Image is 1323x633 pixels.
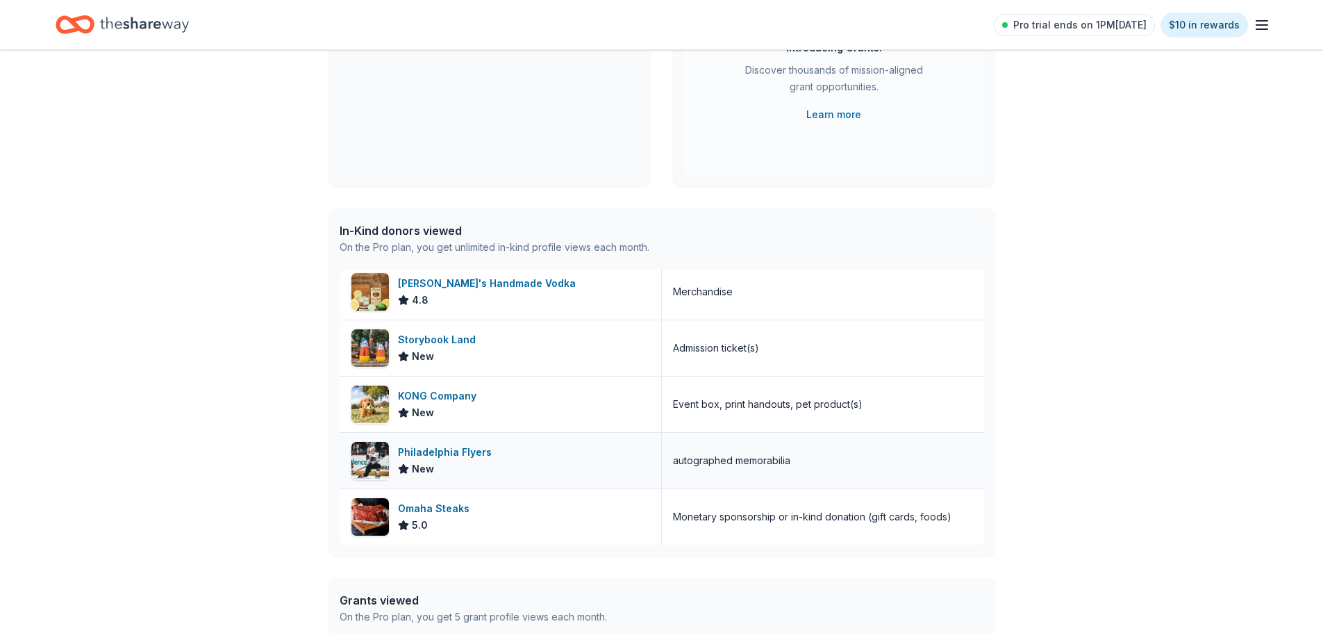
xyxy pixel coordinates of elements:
img: Image for Storybook Land [351,329,389,367]
span: 5.0 [412,517,428,534]
a: Home [56,8,189,41]
span: New [412,348,434,365]
div: On the Pro plan, you get unlimited in-kind profile views each month. [340,239,649,256]
div: Storybook Land [398,331,481,348]
img: Image for Tito's Handmade Vodka [351,273,389,311]
div: [PERSON_NAME]'s Handmade Vodka [398,275,581,292]
div: Discover thousands of mission-aligned grant opportunities. [740,62,929,101]
a: $10 in rewards [1160,13,1248,38]
img: Image for KONG Company [351,386,389,423]
span: 4.8 [412,292,428,309]
div: Omaha Steaks [398,500,475,517]
div: On the Pro plan, you get 5 grant profile views each month. [340,609,607,625]
span: Pro trial ends on 1PM[DATE] [1013,17,1147,33]
div: autographed memorabilia [673,452,790,469]
span: New [412,461,434,477]
span: New [412,404,434,421]
div: KONG Company [398,388,482,404]
a: Pro trial ends on 1PM[DATE] [994,14,1155,36]
div: In-Kind donors viewed [340,222,649,239]
div: Admission ticket(s) [673,340,759,356]
div: Merchandise [673,283,733,300]
div: Philadelphia Flyers [398,444,497,461]
div: Event box, print handouts, pet product(s) [673,396,863,413]
div: Monetary sponsorship or in-kind donation (gift cards, foods) [673,509,951,525]
div: Grants viewed [340,592,607,609]
a: Learn more [806,106,861,123]
img: Image for Omaha Steaks [351,498,389,536]
img: Image for Philadelphia Flyers [351,442,389,479]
